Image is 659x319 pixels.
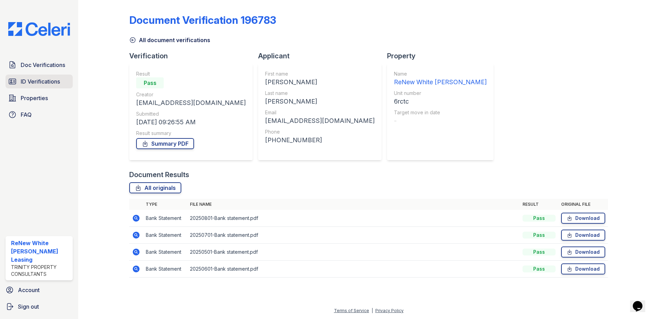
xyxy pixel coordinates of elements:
[18,302,39,311] span: Sign out
[21,61,65,69] span: Doc Verifications
[136,138,194,149] a: Summary PDF
[265,97,375,106] div: [PERSON_NAME]
[523,232,556,239] div: Pass
[129,182,181,193] a: All originals
[265,77,375,87] div: [PERSON_NAME]
[372,308,373,313] div: |
[136,130,246,137] div: Result summary
[143,244,187,261] td: Bank Statement
[6,58,73,72] a: Doc Verifications
[561,230,605,241] a: Download
[394,97,487,106] div: 6rctc
[21,77,60,86] span: ID Verifications
[136,110,246,117] div: Submitted
[523,265,556,272] div: Pass
[3,283,75,297] a: Account
[394,77,487,87] div: ReNew White [PERSON_NAME]
[11,239,70,264] div: ReNew White [PERSON_NAME] Leasing
[129,14,276,26] div: Document Verification 196783
[129,170,189,180] div: Document Results
[258,51,387,61] div: Applicant
[136,77,164,88] div: Pass
[136,98,246,108] div: [EMAIL_ADDRESS][DOMAIN_NAME]
[561,246,605,258] a: Download
[143,210,187,227] td: Bank Statement
[136,117,246,127] div: [DATE] 09:26:55 AM
[394,116,487,126] div: -
[375,308,404,313] a: Privacy Policy
[11,264,70,278] div: Trinity Property Consultants
[6,91,73,105] a: Properties
[6,108,73,122] a: FAQ
[394,70,487,87] a: Name ReNew White [PERSON_NAME]
[187,210,520,227] td: 20250801-Bank statement.pdf
[561,263,605,274] a: Download
[334,308,369,313] a: Terms of Service
[265,116,375,126] div: [EMAIL_ADDRESS][DOMAIN_NAME]
[630,291,652,312] iframe: chat widget
[18,286,40,294] span: Account
[187,227,520,244] td: 20250701-Bank statement.pdf
[558,199,608,210] th: Original file
[21,110,32,119] span: FAQ
[143,261,187,278] td: Bank Statement
[394,70,487,77] div: Name
[187,261,520,278] td: 20250601-Bank statement.pdf
[129,51,258,61] div: Verification
[265,70,375,77] div: First name
[394,90,487,97] div: Unit number
[520,199,558,210] th: Result
[136,70,246,77] div: Result
[143,227,187,244] td: Bank Statement
[6,75,73,88] a: ID Verifications
[523,215,556,222] div: Pass
[387,51,499,61] div: Property
[3,300,75,313] a: Sign out
[561,213,605,224] a: Download
[3,22,75,36] img: CE_Logo_Blue-a8612792a0a2168367f1c8372b55b34899dd931a85d93a1a3d3e32e68fde9ad4.png
[523,249,556,255] div: Pass
[143,199,187,210] th: Type
[187,244,520,261] td: 20250501-Bank statement.pdf
[136,91,246,98] div: Creator
[21,94,48,102] span: Properties
[394,109,487,116] div: Target move in date
[265,109,375,116] div: Email
[265,128,375,135] div: Phone
[187,199,520,210] th: File name
[129,36,210,44] a: All document verifications
[265,90,375,97] div: Last name
[265,135,375,145] div: [PHONE_NUMBER]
